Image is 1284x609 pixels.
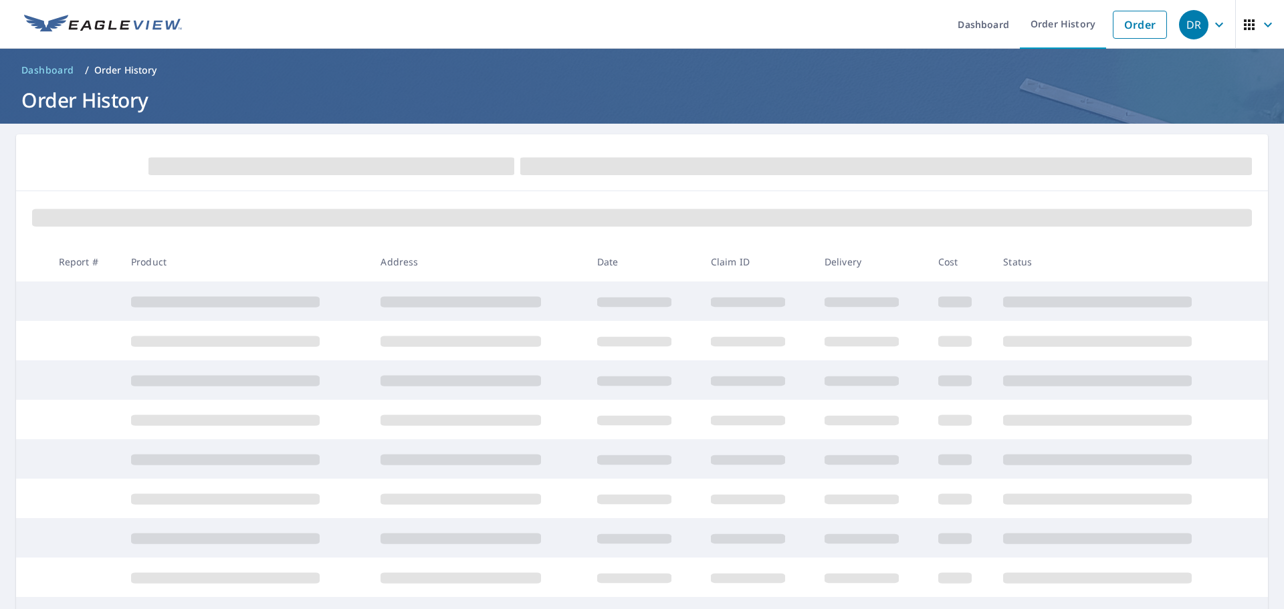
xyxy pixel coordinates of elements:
[814,242,928,281] th: Delivery
[992,242,1243,281] th: Status
[370,242,586,281] th: Address
[94,64,157,77] p: Order History
[21,64,74,77] span: Dashboard
[120,242,370,281] th: Product
[1113,11,1167,39] a: Order
[16,86,1268,114] h1: Order History
[586,242,700,281] th: Date
[1179,10,1208,39] div: DR
[16,59,80,81] a: Dashboard
[85,62,89,78] li: /
[16,59,1268,81] nav: breadcrumb
[24,15,182,35] img: EV Logo
[48,242,120,281] th: Report #
[928,242,993,281] th: Cost
[700,242,814,281] th: Claim ID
